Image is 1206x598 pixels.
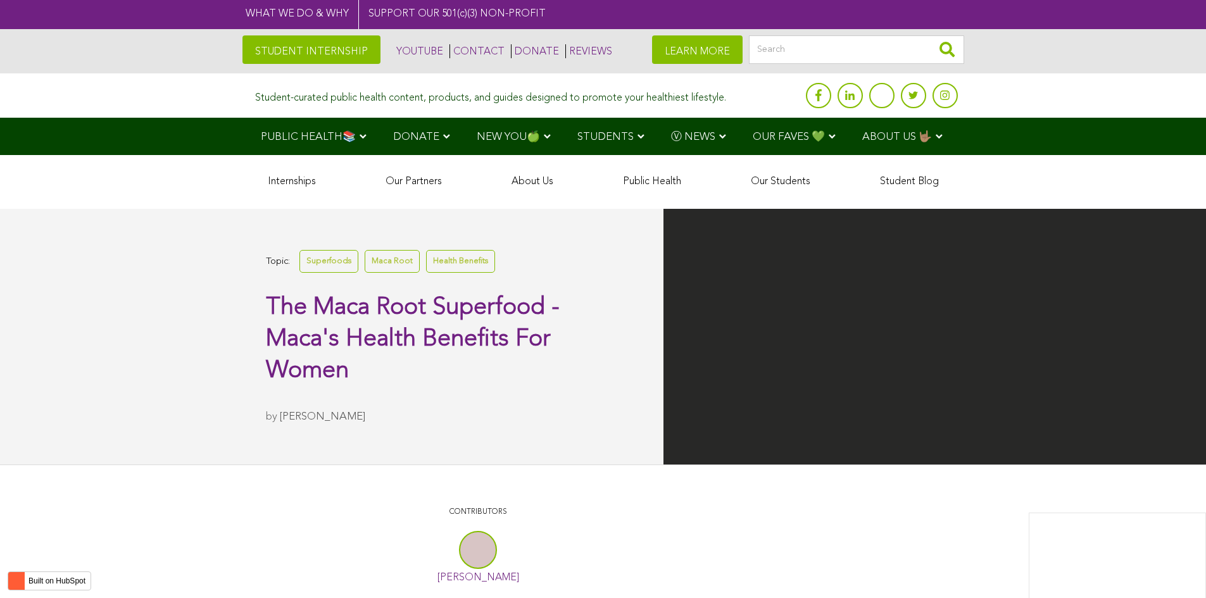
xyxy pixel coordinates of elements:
span: Ⓥ NEWS [671,132,715,142]
span: ABOUT US 🤟🏽 [862,132,932,142]
p: CONTRIBUTORS [272,506,684,518]
a: DONATE [511,44,559,58]
iframe: Chat Widget [1143,537,1206,598]
a: [PERSON_NAME] [280,411,365,422]
a: CONTACT [449,44,505,58]
a: Health Benefits [426,250,495,272]
div: Student-curated public health content, products, and guides designed to promote your healthiest l... [255,86,726,104]
input: Search [749,35,964,64]
a: LEARN MORE [652,35,743,64]
a: REVIEWS [565,44,612,58]
button: Built on HubSpot [8,571,91,590]
span: PUBLIC HEALTH📚 [261,132,356,142]
span: DONATE [393,132,439,142]
span: OUR FAVES 💚 [753,132,825,142]
span: NEW YOU🍏 [477,132,540,142]
label: Built on HubSpot [23,573,91,589]
span: Topic: [266,253,290,270]
a: [PERSON_NAME] [437,573,519,583]
div: Navigation Menu [242,118,964,155]
img: HubSpot sprocket logo [8,573,23,589]
span: STUDENTS [577,132,634,142]
a: Superfoods [299,250,358,272]
a: YOUTUBE [393,44,443,58]
span: The Maca Root Superfood - Maca's Health Benefits For Women [266,296,560,383]
span: by [266,411,277,422]
a: STUDENT INTERNSHIP [242,35,380,64]
a: Maca Root [365,250,420,272]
